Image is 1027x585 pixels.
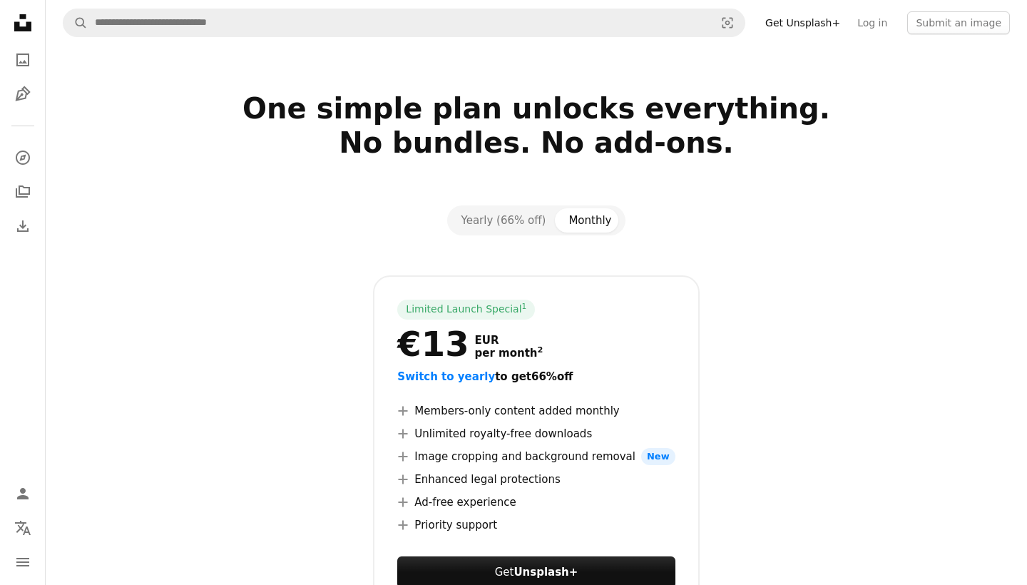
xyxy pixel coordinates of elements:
span: per month [475,347,543,360]
li: Ad-free experience [397,494,675,511]
span: Switch to yearly [397,370,495,383]
strong: Unsplash+ [513,566,578,579]
a: Download History [9,212,37,240]
li: Enhanced legal protections [397,471,675,488]
div: Limited Launch Special [397,300,535,320]
sup: 2 [538,345,543,355]
button: Switch to yearlyto get66%off [397,368,573,385]
li: Unlimited royalty-free downloads [397,425,675,442]
button: Monthly [557,208,623,233]
button: Language [9,514,37,542]
button: Menu [9,548,37,576]
span: New [641,448,675,465]
button: Visual search [710,9,745,36]
a: Photos [9,46,37,74]
form: Find visuals sitewide [63,9,745,37]
li: Priority support [397,517,675,534]
a: Log in / Sign up [9,479,37,508]
li: Members-only content added monthly [397,402,675,419]
a: Explore [9,143,37,172]
a: Illustrations [9,80,37,108]
a: Collections [9,178,37,206]
sup: 1 [522,302,527,310]
div: €13 [397,325,469,362]
h2: One simple plan unlocks everything. No bundles. No add-ons. [74,91,998,194]
a: 1 [519,302,530,317]
span: EUR [475,334,543,347]
a: 2 [535,347,546,360]
button: Submit an image [907,11,1010,34]
button: Search Unsplash [63,9,88,36]
a: Get Unsplash+ [757,11,849,34]
li: Image cropping and background removal [397,448,675,465]
button: Yearly (66% off) [450,208,558,233]
a: Log in [849,11,896,34]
